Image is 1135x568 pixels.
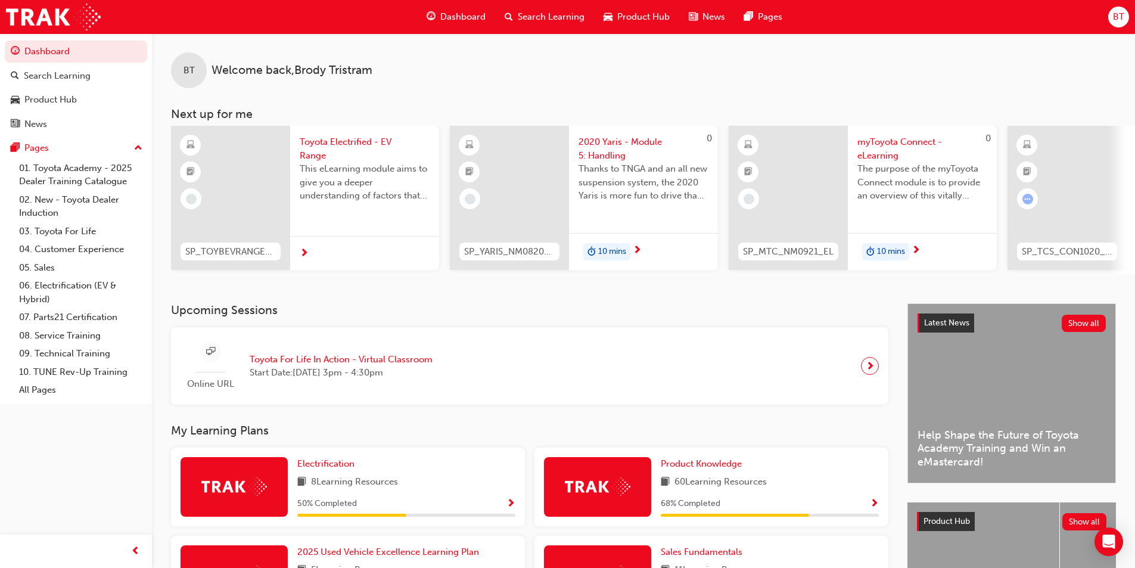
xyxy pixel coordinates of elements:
span: book-icon [661,475,670,490]
span: BT [184,64,195,77]
a: car-iconProduct Hub [594,5,679,29]
div: Pages [24,141,49,155]
div: Open Intercom Messenger [1094,527,1123,556]
span: Product Knowledge [661,458,742,469]
span: SP_TOYBEVRANGE_EL [185,245,276,259]
a: 05. Sales [14,259,147,277]
span: duration-icon [587,244,596,260]
a: 06. Electrification (EV & Hybrid) [14,277,147,308]
a: Online URLToyota For Life In Action - Virtual ClassroomStart Date:[DATE] 3pm - 4:30pm [181,337,879,396]
span: search-icon [505,10,513,24]
span: booktick-icon [465,164,474,180]
span: Welcome back , Brody Tristram [212,64,372,77]
span: pages-icon [11,143,20,154]
span: Search Learning [518,10,584,24]
span: Dashboard [440,10,486,24]
span: Thanks to TNGA and an all new suspension system, the 2020 Yaris is more fun to drive than ever be... [579,162,708,203]
span: next-icon [912,246,921,256]
span: next-icon [300,249,309,259]
a: 2025 Used Vehicle Excellence Learning Plan [297,545,484,559]
a: 04. Customer Experience [14,240,147,259]
a: 08. Service Training [14,327,147,345]
span: news-icon [689,10,698,24]
span: SP_TCS_CON1020_VD [1022,245,1112,259]
span: 10 mins [598,245,626,259]
span: Show Progress [870,499,879,510]
a: 01. Toyota Academy - 2025 Dealer Training Catalogue [14,159,147,191]
span: Latest News [924,318,969,328]
span: news-icon [11,119,20,130]
span: learningRecordVerb_ATTEMPT-icon [1022,194,1033,204]
span: learningResourceType_ELEARNING-icon [465,138,474,153]
a: 10. TUNE Rev-Up Training [14,363,147,381]
span: 0 [985,133,991,144]
div: News [24,117,47,131]
a: Search Learning [5,65,147,87]
span: learningResourceType_ELEARNING-icon [1023,138,1031,153]
a: Dashboard [5,41,147,63]
span: Help Shape the Future of Toyota Academy Training and Win an eMastercard! [918,429,1106,469]
a: 0SP_YARIS_NM0820_EL_052020 Yaris - Module 5: HandlingThanks to TNGA and an all new suspension sys... [450,126,718,270]
span: car-icon [604,10,612,24]
a: All Pages [14,381,147,399]
div: Search Learning [24,69,91,83]
img: Trak [201,477,267,496]
span: 50 % Completed [297,497,357,511]
a: Latest NewsShow allHelp Shape the Future of Toyota Academy Training and Win an eMastercard! [907,303,1116,483]
span: duration-icon [866,244,875,260]
a: SP_TOYBEVRANGE_ELToyota Electrified - EV RangeThis eLearning module aims to give you a deeper und... [171,126,439,270]
span: pages-icon [744,10,753,24]
span: 8 Learning Resources [311,475,398,490]
span: booktick-icon [1023,164,1031,180]
button: Show Progress [870,496,879,511]
button: BT [1108,7,1129,27]
span: guage-icon [427,10,436,24]
span: learningResourceType_ELEARNING-icon [744,138,752,153]
a: Product Knowledge [661,457,747,471]
span: car-icon [11,95,20,105]
span: The purpose of the myToyota Connect module is to provide an overview of this vitally important ne... [857,162,987,203]
a: pages-iconPages [735,5,792,29]
h3: Next up for me [152,107,1135,121]
span: Sales Fundamentals [661,547,742,557]
span: News [702,10,725,24]
div: Product Hub [24,93,77,107]
span: 10 mins [877,245,905,259]
a: 02. New - Toyota Dealer Induction [14,191,147,222]
a: Sales Fundamentals [661,545,747,559]
span: This eLearning module aims to give you a deeper understanding of factors that influence driving r... [300,162,430,203]
span: guage-icon [11,46,20,57]
span: Start Date: [DATE] 3pm - 4:30pm [250,366,433,380]
h3: Upcoming Sessions [171,303,888,317]
a: 07. Parts21 Certification [14,308,147,327]
button: Pages [5,137,147,159]
button: DashboardSearch LearningProduct HubNews [5,38,147,137]
span: next-icon [866,358,875,374]
a: Product Hub [5,89,147,111]
span: learningRecordVerb_NONE-icon [186,194,197,204]
button: Show all [1062,315,1106,332]
a: 09. Technical Training [14,344,147,363]
span: search-icon [11,71,19,82]
a: News [5,113,147,135]
span: 2025 Used Vehicle Excellence Learning Plan [297,547,479,557]
span: learningResourceType_ELEARNING-icon [186,138,195,153]
span: SP_MTC_NM0921_EL [743,245,834,259]
span: sessionType_ONLINE_URL-icon [206,344,215,359]
a: 0SP_MTC_NM0921_ELmyToyota Connect - eLearningThe purpose of the myToyota Connect module is to pro... [729,126,997,270]
span: booktick-icon [744,164,752,180]
span: Online URL [181,377,240,391]
span: learningRecordVerb_NONE-icon [744,194,754,204]
span: 0 [707,133,712,144]
span: BT [1113,10,1124,24]
img: Trak [6,4,101,30]
span: prev-icon [131,544,140,559]
a: 03. Toyota For Life [14,222,147,241]
span: Toyota Electrified - EV Range [300,135,430,162]
a: search-iconSearch Learning [495,5,594,29]
span: myToyota Connect - eLearning [857,135,987,162]
span: 2020 Yaris - Module 5: Handling [579,135,708,162]
span: Product Hub [923,516,970,526]
img: Trak [565,477,630,496]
